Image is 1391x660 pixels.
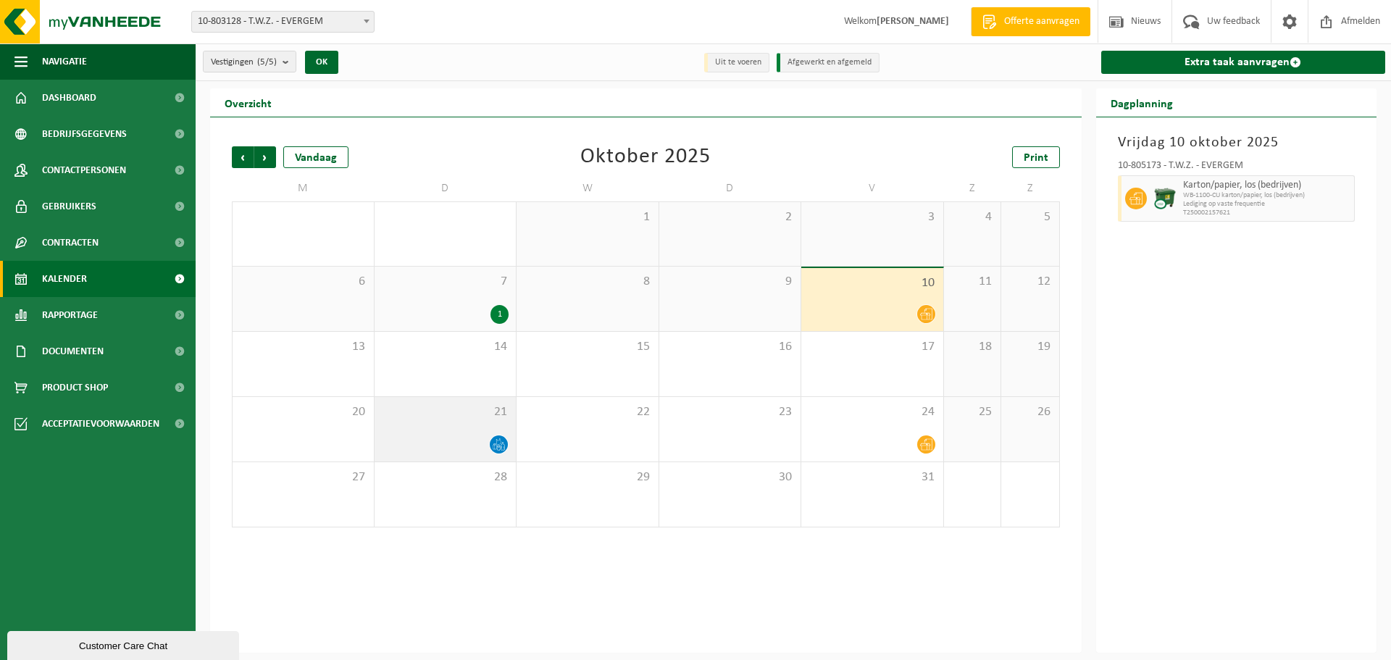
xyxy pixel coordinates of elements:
img: WB-1100-CU [1154,188,1176,209]
span: 20 [240,404,367,420]
span: 25 [951,404,994,420]
span: 1 [524,209,651,225]
td: Z [1001,175,1059,201]
span: 24 [809,404,936,420]
button: Vestigingen(5/5) [203,51,296,72]
span: Contactpersonen [42,152,126,188]
span: 10 [809,275,936,291]
div: Oktober 2025 [580,146,711,168]
span: 22 [524,404,651,420]
h2: Overzicht [210,88,286,117]
span: 10-803128 - T.W.Z. - EVERGEM [191,11,375,33]
li: Afgewerkt en afgemeld [777,53,880,72]
span: 29 [524,469,651,485]
span: 18 [951,339,994,355]
a: Extra taak aanvragen [1101,51,1386,74]
td: W [517,175,659,201]
td: M [232,175,375,201]
td: D [375,175,517,201]
span: Vestigingen [211,51,277,73]
li: Uit te voeren [704,53,769,72]
span: Vorige [232,146,254,168]
span: 26 [1008,404,1051,420]
span: 8 [524,274,651,290]
span: Gebruikers [42,188,96,225]
span: 16 [667,339,794,355]
span: T250002157621 [1183,209,1351,217]
span: Karton/papier, los (bedrijven) [1183,180,1351,191]
span: Print [1024,152,1048,164]
span: Dashboard [42,80,96,116]
span: 23 [667,404,794,420]
span: Acceptatievoorwaarden [42,406,159,442]
h3: Vrijdag 10 oktober 2025 [1118,132,1356,154]
div: Vandaag [283,146,348,168]
td: D [659,175,802,201]
span: Contracten [42,225,99,261]
span: 27 [240,469,367,485]
span: Documenten [42,333,104,369]
span: 12 [1008,274,1051,290]
span: Lediging op vaste frequentie [1183,200,1351,209]
td: Z [944,175,1002,201]
span: 14 [382,339,509,355]
span: Volgende [254,146,276,168]
span: 10-803128 - T.W.Z. - EVERGEM [192,12,374,32]
h2: Dagplanning [1096,88,1187,117]
div: 1 [490,305,509,324]
span: Navigatie [42,43,87,80]
a: Print [1012,146,1060,168]
span: 5 [1008,209,1051,225]
td: V [801,175,944,201]
count: (5/5) [257,57,277,67]
span: 2 [667,209,794,225]
a: Offerte aanvragen [971,7,1090,36]
span: 21 [382,404,509,420]
iframe: chat widget [7,628,242,660]
span: 17 [809,339,936,355]
span: 3 [809,209,936,225]
span: Bedrijfsgegevens [42,116,127,152]
button: OK [305,51,338,74]
span: 30 [667,469,794,485]
span: 11 [951,274,994,290]
span: WB-1100-CU karton/papier, los (bedrijven) [1183,191,1351,200]
span: 15 [524,339,651,355]
span: Rapportage [42,297,98,333]
div: 10-805173 - T.W.Z. - EVERGEM [1118,161,1356,175]
span: Offerte aanvragen [1001,14,1083,29]
span: Kalender [42,261,87,297]
span: 4 [951,209,994,225]
span: 9 [667,274,794,290]
span: 13 [240,339,367,355]
span: 31 [809,469,936,485]
strong: [PERSON_NAME] [877,16,949,27]
span: 6 [240,274,367,290]
span: 7 [382,274,509,290]
span: 28 [382,469,509,485]
span: Product Shop [42,369,108,406]
span: 19 [1008,339,1051,355]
